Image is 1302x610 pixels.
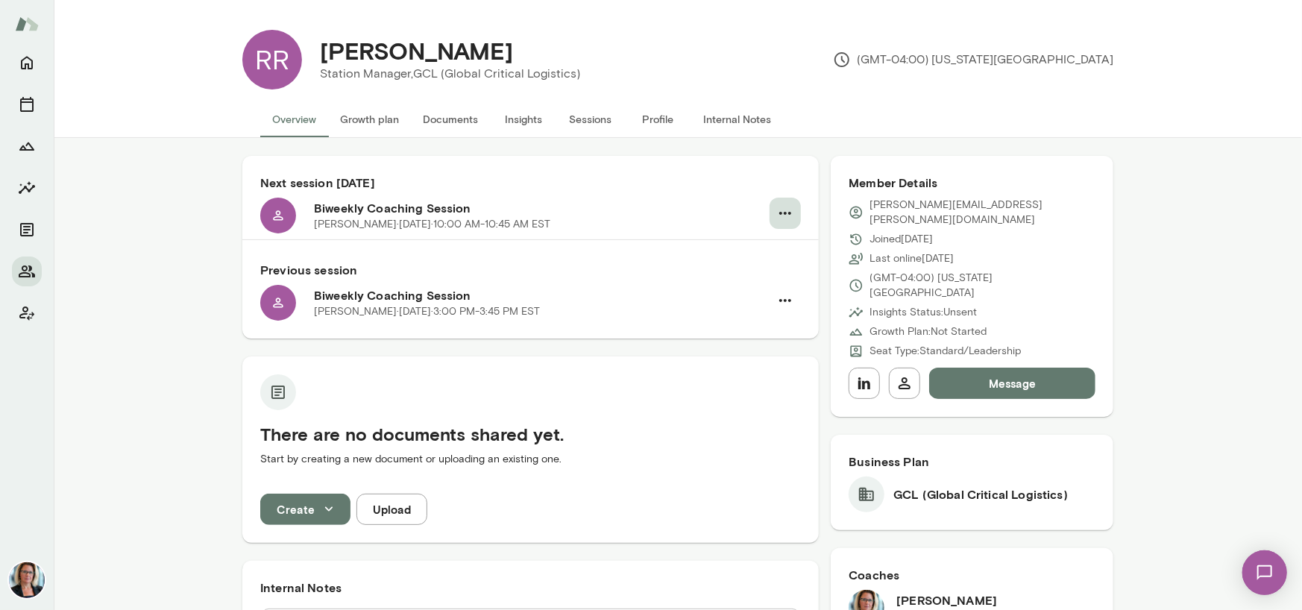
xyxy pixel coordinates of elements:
p: [PERSON_NAME] · [DATE] · 10:00 AM-10:45 AM EST [314,217,550,232]
h6: [PERSON_NAME] [896,591,1004,609]
h6: Coaches [849,566,1095,584]
h6: Member Details [849,174,1095,192]
button: Insights [490,101,557,137]
button: Create [260,494,350,525]
h6: GCL (Global Critical Logistics) [893,485,1068,503]
button: Growth Plan [12,131,42,161]
button: Upload [356,494,427,525]
h6: Previous session [260,261,801,279]
img: Jennifer Alvarez [9,562,45,598]
button: Insights [12,173,42,203]
h5: There are no documents shared yet. [260,422,801,446]
button: Overview [260,101,328,137]
button: Profile [624,101,691,137]
p: [PERSON_NAME] · [DATE] · 3:00 PM-3:45 PM EST [314,304,540,319]
h4: [PERSON_NAME] [320,37,513,65]
button: Growth plan [328,101,411,137]
button: Members [12,257,42,286]
div: RR [242,30,302,89]
p: Last online [DATE] [869,251,954,266]
button: Client app [12,298,42,328]
h6: Next session [DATE] [260,174,801,192]
button: Message [929,368,1095,399]
h6: Biweekly Coaching Session [314,199,770,217]
p: Seat Type: Standard/Leadership [869,344,1021,359]
p: Station Manager, GCL (Global Critical Logistics) [320,65,580,83]
button: Sessions [12,89,42,119]
button: Documents [12,215,42,245]
button: Documents [411,101,490,137]
p: (GMT-04:00) [US_STATE][GEOGRAPHIC_DATA] [869,271,1095,301]
p: [PERSON_NAME][EMAIL_ADDRESS][PERSON_NAME][DOMAIN_NAME] [869,198,1095,227]
p: Insights Status: Unsent [869,305,977,320]
p: Growth Plan: Not Started [869,324,987,339]
p: Start by creating a new document or uploading an existing one. [260,452,801,467]
h6: Business Plan [849,453,1095,471]
img: Mento [15,10,39,38]
button: Sessions [557,101,624,137]
button: Internal Notes [691,101,783,137]
h6: Biweekly Coaching Session [314,286,770,304]
p: Joined [DATE] [869,232,933,247]
h6: Internal Notes [260,579,801,597]
button: Home [12,48,42,78]
p: (GMT-04:00) [US_STATE][GEOGRAPHIC_DATA] [833,51,1113,69]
